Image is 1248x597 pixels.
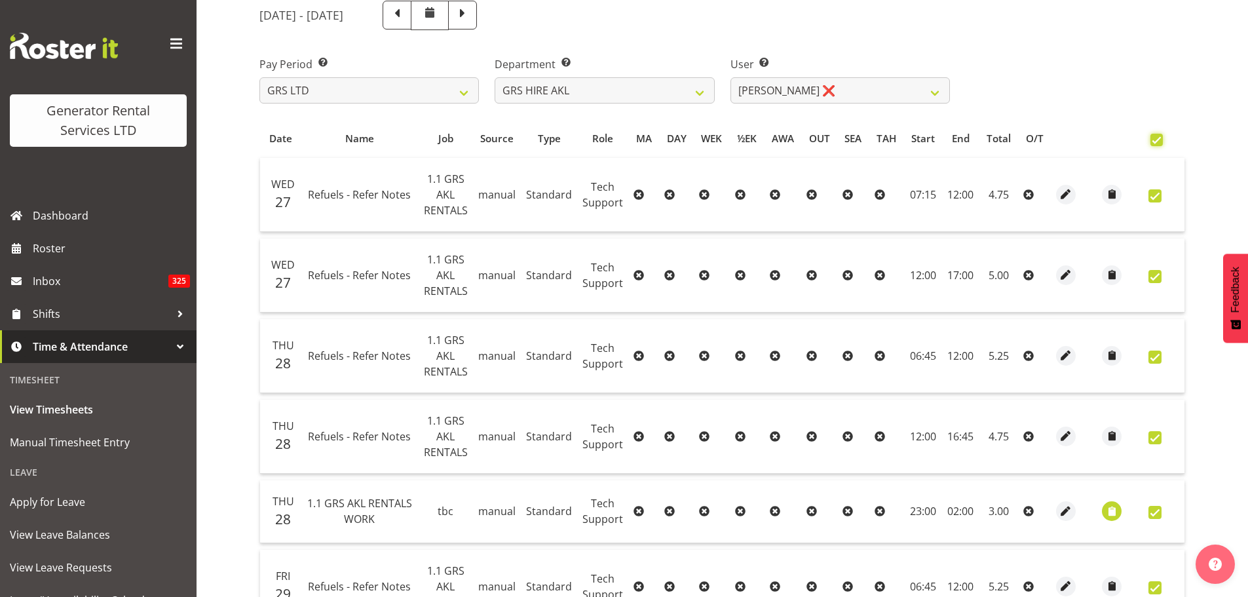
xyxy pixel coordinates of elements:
span: manual [478,579,516,594]
div: ½EK [737,131,757,146]
span: Thu [273,494,294,509]
span: Shifts [33,304,170,324]
span: Thu [273,338,294,353]
div: Source [480,131,514,146]
div: MA [636,131,652,146]
td: 23:00 [904,480,943,543]
span: Fri [276,569,290,583]
span: 1.1 GRS AKL RENTALS [424,333,468,379]
span: Time & Attendance [33,337,170,356]
span: Refuels - Refer Notes [308,268,411,282]
span: Refuels - Refer Notes [308,429,411,444]
a: View Timesheets [3,393,193,426]
td: 06:45 [904,319,943,393]
span: manual [478,268,516,282]
span: manual [478,349,516,363]
span: 1.1 GRS AKL RENTALS [424,414,468,459]
span: Tech Support [582,180,623,210]
span: Dashboard [33,206,190,225]
td: 4.75 [979,158,1018,232]
div: SEA [844,131,861,146]
td: 12:00 [904,400,943,474]
span: 1.1 GRS AKL RENTALS WORK [307,496,412,526]
td: 17:00 [942,239,979,313]
div: O/T [1026,131,1044,146]
span: 27 [275,273,291,292]
span: View Leave Balances [10,525,187,545]
label: User [730,56,950,72]
span: 1.1 GRS AKL RENTALS [424,252,468,298]
h5: [DATE] - [DATE] [259,8,343,22]
span: Inbox [33,271,168,291]
td: 12:00 [942,158,979,232]
span: manual [478,429,516,444]
span: Wed [271,177,295,191]
div: End [950,131,972,146]
span: Tech Support [582,496,623,526]
span: Roster [33,239,190,258]
span: Tech Support [582,341,623,371]
td: 12:00 [904,239,943,313]
img: help-xxl-2.png [1209,558,1222,571]
div: Total [987,131,1011,146]
td: 3.00 [979,480,1018,543]
span: Thu [273,419,294,433]
span: Tech Support [582,421,623,452]
span: Tech Support [582,260,623,290]
span: 27 [275,193,291,211]
td: Standard [521,319,577,393]
td: 02:00 [942,480,979,543]
div: AWA [772,131,794,146]
td: 12:00 [942,319,979,393]
span: Feedback [1230,267,1241,313]
div: Start [911,131,935,146]
a: View Leave Requests [3,551,193,584]
span: 28 [275,510,291,528]
span: View Leave Requests [10,558,187,577]
div: Name [308,131,411,146]
span: Refuels - Refer Notes [308,579,411,594]
div: DAY [667,131,687,146]
span: manual [478,187,516,202]
span: tbc [438,504,453,518]
label: Department [495,56,714,72]
td: 5.25 [979,319,1018,393]
div: WEK [701,131,722,146]
a: Manual Timesheet Entry [3,426,193,459]
div: Leave [3,459,193,486]
a: View Leave Balances [3,518,193,551]
label: Pay Period [259,56,479,72]
div: Role [585,131,621,146]
img: Rosterit website logo [10,33,118,59]
div: Type [529,131,570,146]
div: OUT [809,131,830,146]
span: View Timesheets [10,400,187,419]
span: 28 [275,434,291,453]
td: Standard [521,400,577,474]
div: Job [426,131,465,146]
div: Generator Rental Services LTD [23,101,174,140]
div: Timesheet [3,366,193,393]
span: 28 [275,354,291,372]
td: 5.00 [979,239,1018,313]
span: Wed [271,258,295,272]
span: 325 [168,275,190,288]
div: TAH [877,131,896,146]
button: Feedback - Show survey [1223,254,1248,343]
div: Date [267,131,293,146]
span: manual [478,504,516,518]
td: 4.75 [979,400,1018,474]
span: 1.1 GRS AKL RENTALS [424,172,468,218]
span: Refuels - Refer Notes [308,349,411,363]
td: Standard [521,239,577,313]
td: Standard [521,480,577,543]
span: Manual Timesheet Entry [10,433,187,452]
span: Refuels - Refer Notes [308,187,411,202]
td: 07:15 [904,158,943,232]
td: 16:45 [942,400,979,474]
td: Standard [521,158,577,232]
span: Apply for Leave [10,492,187,512]
a: Apply for Leave [3,486,193,518]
